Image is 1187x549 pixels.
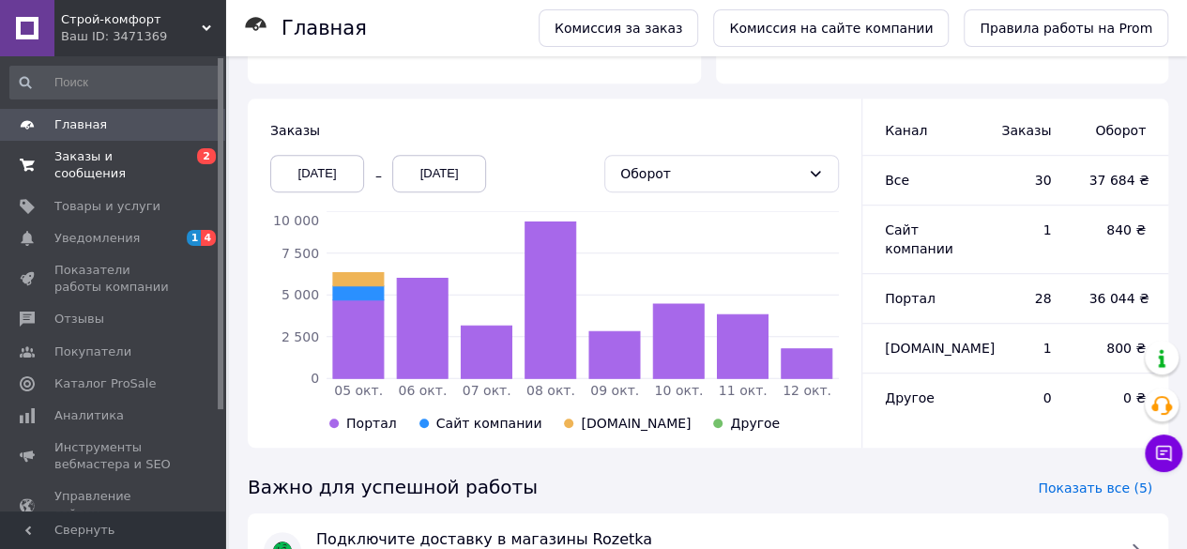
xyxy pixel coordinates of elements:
[54,439,174,473] span: Инструменты вебмастера и SEO
[987,289,1052,308] span: 28
[282,245,319,260] tspan: 7 500
[201,230,216,246] span: 4
[54,262,174,296] span: Показатели работы компании
[1088,121,1146,140] span: Оборот
[1088,289,1146,308] span: 36 044 ₴
[197,148,216,164] span: 2
[1038,479,1152,497] span: Показать все (5)
[885,173,909,188] span: Все
[885,341,995,356] span: [DOMAIN_NAME]
[885,291,936,306] span: Портал
[54,148,174,182] span: Заказы и сообщения
[590,383,639,398] tspan: 09 окт.
[54,230,140,247] span: Уведомления
[1088,389,1146,407] span: 0 ₴
[539,9,699,47] a: Комиссия за заказ
[54,198,160,215] span: Товары и услуги
[54,407,124,424] span: Аналитика
[719,383,768,398] tspan: 11 окт.
[730,416,780,431] span: Другое
[187,230,202,246] span: 1
[987,389,1052,407] span: 0
[398,383,447,398] tspan: 06 окт.
[54,311,104,328] span: Отзывы
[61,11,202,28] span: Строй-комфорт
[436,416,542,431] span: Сайт компании
[885,123,927,138] span: Канал
[282,328,319,343] tspan: 2 500
[1088,339,1146,358] span: 800 ₴
[282,17,367,39] h1: Главная
[282,287,319,302] tspan: 5 000
[392,155,486,192] div: [DATE]
[987,121,1052,140] span: Заказы
[61,28,225,45] div: Ваш ID: 3471369
[54,343,131,360] span: Покупатели
[311,371,319,386] tspan: 0
[964,9,1168,47] a: Правила работы на Prom
[334,383,383,398] tspan: 05 окт.
[54,488,174,522] span: Управление сайтом
[885,390,935,405] span: Другое
[248,474,538,501] span: Важно для успешной работы
[654,383,703,398] tspan: 10 окт.
[463,383,511,398] tspan: 07 окт.
[54,375,156,392] span: Каталог ProSale
[1088,171,1146,190] span: 37 684 ₴
[9,66,221,99] input: Поиск
[620,163,800,184] div: Оборот
[346,416,397,431] span: Портал
[987,171,1052,190] span: 30
[1145,435,1182,472] button: Чат с покупателем
[987,221,1052,239] span: 1
[273,213,319,228] tspan: 10 000
[713,9,949,47] a: Комиссия на сайте компании
[270,155,364,192] div: [DATE]
[783,383,831,398] tspan: 12 окт.
[526,383,575,398] tspan: 08 окт.
[885,222,953,256] span: Сайт компании
[1088,221,1146,239] span: 840 ₴
[270,123,320,138] span: Заказы
[54,116,107,133] span: Главная
[987,339,1052,358] span: 1
[581,416,691,431] span: [DOMAIN_NAME]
